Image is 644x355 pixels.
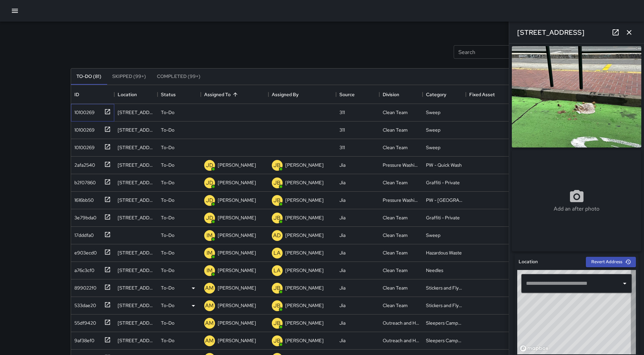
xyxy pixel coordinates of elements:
div: Status [158,85,201,104]
p: To-Do [161,232,174,239]
p: To-Do [161,302,174,309]
p: To-Do [161,127,174,133]
p: [PERSON_NAME] [218,337,256,344]
div: b2f07860 [72,176,96,186]
div: 9af38ef0 [72,334,94,344]
div: 533dae20 [72,299,96,309]
div: PW - Quick Wash [426,162,462,168]
p: [PERSON_NAME] [218,179,256,186]
div: Clean Team [383,249,408,256]
div: 114 Larkin Street [118,127,154,133]
p: To-Do [161,249,174,256]
div: Sweep [426,127,440,133]
div: Assigned To [204,85,231,104]
div: 311 [339,144,345,151]
div: Jia [339,179,345,186]
button: Completed (99+) [151,69,206,85]
div: Fixed Asset [469,85,495,104]
div: Location [118,85,137,104]
p: [PERSON_NAME] [285,232,324,239]
div: ID [71,85,114,104]
div: Sweep [426,144,440,151]
div: Sleepers Campers and Loiterers [426,320,462,326]
div: 10100269 [72,106,95,116]
div: Clean Team [383,232,408,239]
p: JB [273,319,281,327]
p: To-Do [161,197,174,203]
p: JD [206,161,213,169]
p: [PERSON_NAME] [218,197,256,203]
div: Clean Team [383,302,408,309]
div: Jia [339,249,345,256]
div: PW - Dog Park [426,197,462,203]
div: Category [423,85,466,104]
p: IM [207,267,213,275]
p: To-Do [161,179,174,186]
div: Clean Team [383,179,408,186]
div: Assigned By [268,85,336,104]
div: a76c3cf0 [72,264,94,274]
p: [PERSON_NAME] [218,284,256,291]
div: 600 Van Ness Avenue [118,267,154,274]
div: Clean Team [383,284,408,291]
div: Stickers and Flyers [426,284,462,291]
div: Needles [426,267,443,274]
div: 899022f0 [72,282,96,291]
p: [PERSON_NAME] [218,302,256,309]
p: [PERSON_NAME] [218,214,256,221]
p: To-Do [161,214,174,221]
div: e903ecd0 [72,247,97,256]
div: Clean Team [383,109,408,116]
div: 10100269 [72,124,95,133]
p: JB [273,179,281,187]
div: Jia [339,232,345,239]
div: Jia [339,214,345,221]
div: Jia [339,267,345,274]
button: Sort [231,90,240,99]
div: Clean Team [383,144,408,151]
div: Location [114,85,158,104]
p: IM [207,249,213,257]
p: [PERSON_NAME] [218,232,256,239]
p: [PERSON_NAME] [285,267,324,274]
p: To-Do [161,162,174,168]
div: 2afa2540 [72,159,95,168]
p: To-Do [161,337,174,344]
p: To-Do [161,144,174,151]
div: 3e79bda0 [72,212,96,221]
div: 55df9420 [72,317,96,326]
p: LA [273,267,281,275]
p: JD [206,196,213,204]
div: Outreach and Hospitality [383,337,419,344]
p: To-Do [161,284,174,291]
div: Status [161,85,176,104]
p: [PERSON_NAME] [218,267,256,274]
div: Fixed Asset [466,85,509,104]
div: Pressure Washing [383,162,419,168]
div: Source [336,85,379,104]
p: [PERSON_NAME] [218,249,256,256]
div: 1670 Market Street [118,109,154,116]
p: To-Do [161,320,174,326]
div: 135 Fell Street [118,320,154,326]
p: [PERSON_NAME] [285,162,324,168]
div: Jia [339,284,345,291]
div: Hazardous Waste [426,249,462,256]
div: ID [74,85,79,104]
div: 201 Franklin Street [118,144,154,151]
div: Sweep [426,109,440,116]
div: Stickers and Flyers [426,302,462,309]
p: JB [273,302,281,310]
p: [PERSON_NAME] [218,162,256,168]
div: Graffiti - Private [426,179,460,186]
div: 66 Grove Street [118,179,154,186]
p: LA [273,249,281,257]
div: Assigned To [201,85,268,104]
div: Division [383,85,399,104]
div: Clean Team [383,214,408,221]
div: Jia [339,320,345,326]
p: [PERSON_NAME] [285,214,324,221]
p: [PERSON_NAME] [285,179,324,186]
div: 65 Van Ness Avenue [118,337,154,344]
div: Jia [339,162,345,168]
